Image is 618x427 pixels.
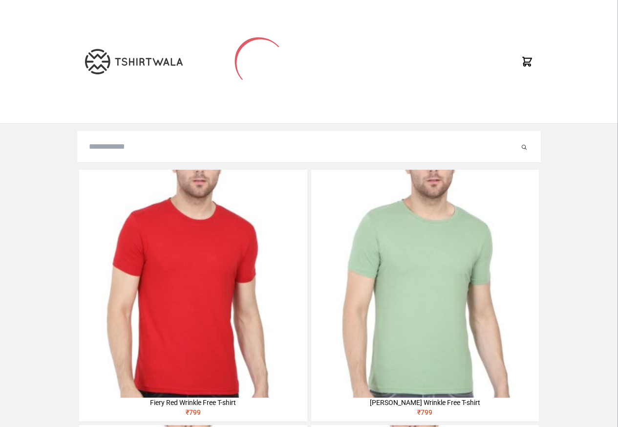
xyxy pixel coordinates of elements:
a: Fiery Red Wrinkle Free T-shirt₹799 [79,170,307,421]
div: [PERSON_NAME] Wrinkle Free T-shirt [311,398,539,407]
img: 4M6A2225-320x320.jpg [79,170,307,398]
button: Submit your search query. [519,141,529,153]
div: ₹ 799 [311,407,539,421]
img: 4M6A2211-320x320.jpg [311,170,539,398]
a: [PERSON_NAME] Wrinkle Free T-shirt₹799 [311,170,539,421]
div: ₹ 799 [79,407,307,421]
div: Fiery Red Wrinkle Free T-shirt [79,398,307,407]
img: TW-LOGO-400-104.png [85,49,183,74]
